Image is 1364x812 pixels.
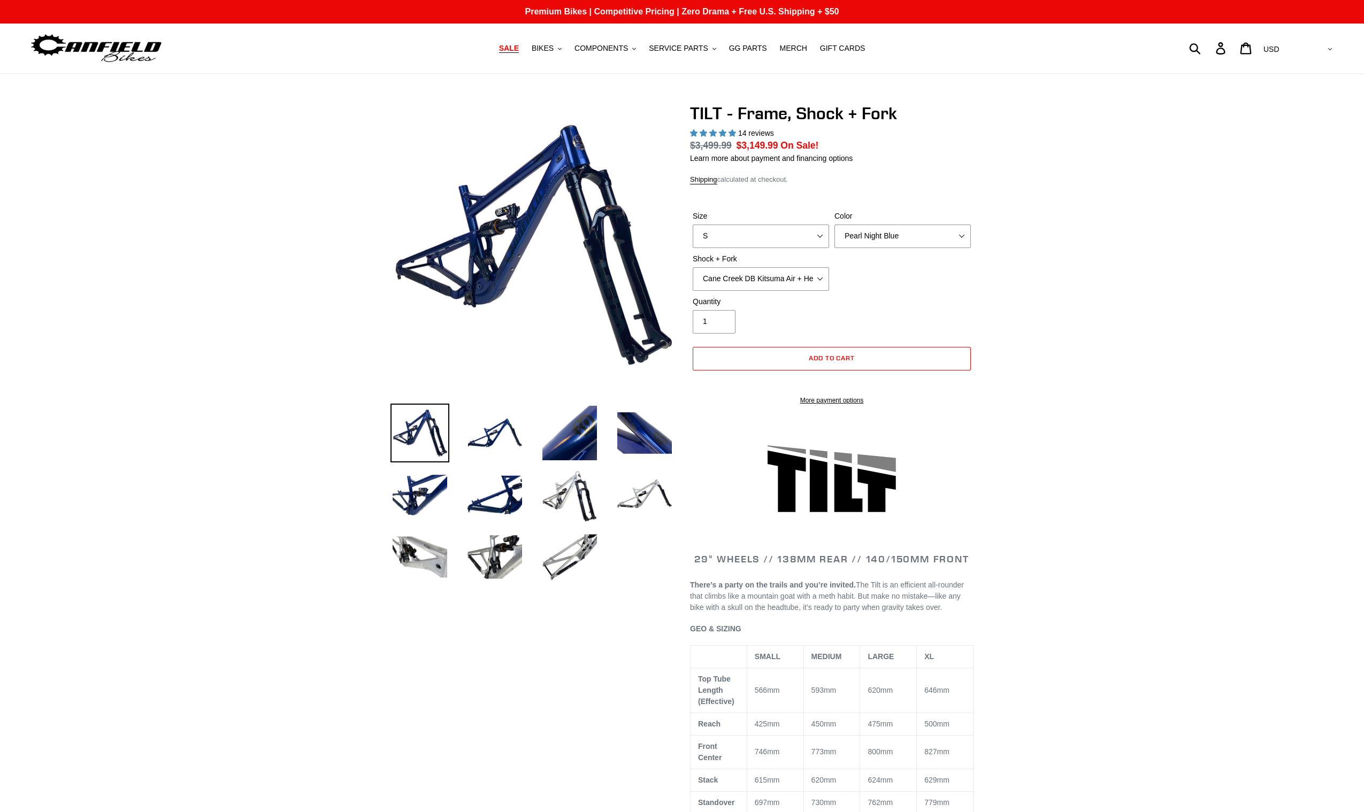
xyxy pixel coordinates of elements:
span: MERCH [780,44,807,53]
td: 450mm [803,713,860,735]
span: Top Tube Length (Effective) [698,675,734,706]
span: SERVICE PARTS [649,44,708,53]
input: Search [1195,36,1222,60]
span: 29" WHEELS // 138mm REAR // 140/150mm FRONT [694,553,969,565]
td: 800mm [860,735,917,769]
img: Canfield Bikes [29,32,163,65]
span: On Sale! [780,138,818,152]
td: 425mm [747,713,803,735]
button: COMPONENTS [569,41,641,56]
td: 593mm [803,668,860,713]
td: 827mm [917,735,974,769]
label: Color [834,211,971,222]
td: 646mm [917,668,974,713]
img: Load image into Gallery viewer, TILT - Frame, Shock + Fork [465,404,524,462]
span: 615mm [755,776,780,784]
span: Standover [698,798,734,807]
a: Shipping [690,175,717,184]
a: SALE [494,41,524,56]
span: BIKES [532,44,554,53]
div: calculated at checkout. [690,174,974,185]
span: Stack [698,776,718,784]
a: GIFT CARDS [815,41,871,56]
img: Load image into Gallery viewer, TILT - Frame, Shock + Fork [465,466,524,524]
span: COMPONENTS [574,44,628,53]
img: Load image into Gallery viewer, TILT - Frame, Shock + Fork [615,404,674,462]
s: $3,499.99 [690,140,732,151]
img: Load image into Gallery viewer, TILT - Frame, Shock + Fork [540,404,599,462]
span: 620mm [811,776,837,784]
h1: TILT - Frame, Shock + Fork [690,103,974,123]
button: Add to cart [693,347,971,370]
td: 773mm [803,735,860,769]
img: Load image into Gallery viewer, TILT - Frame, Shock + Fork [390,404,449,462]
span: 14 reviews [738,129,774,137]
img: Load image into Gallery viewer, TILT - Frame, Shock + Fork [540,528,599,586]
span: 5.00 stars [690,129,738,137]
span: GG PARTS [729,44,767,53]
span: 624mm [868,776,893,784]
td: 620mm [860,668,917,713]
td: 566mm [747,668,803,713]
img: Load image into Gallery viewer, TILT - Frame, Shock + Fork [390,528,449,586]
span: GIFT CARDS [820,44,865,53]
span: The Tilt is an efficient all-rounder that climbs like a mountain goat with a meth habit. But make... [690,581,964,612]
img: Load image into Gallery viewer, TILT - Frame, Shock + Fork [465,528,524,586]
img: Load image into Gallery viewer, TILT - Frame, Shock + Fork [390,466,449,524]
span: 629mm [924,776,949,784]
img: Load image into Gallery viewer, TILT - Frame, Shock + Fork [615,466,674,524]
span: XL [924,652,934,661]
b: There’s a party on the trails and you’re invited. [690,581,856,589]
span: SMALL [755,652,780,661]
span: SALE [499,44,519,53]
span: Front Center [698,742,722,762]
span: GEO & SIZING [690,624,741,633]
a: GG PARTS [724,41,772,56]
span: $3,149.99 [737,140,778,151]
label: Quantity [693,296,829,307]
td: 746mm [747,735,803,769]
button: BIKES [526,41,567,56]
label: Size [693,211,829,222]
a: MERCH [775,41,813,56]
a: More payment options [693,396,971,405]
img: Load image into Gallery viewer, TILT - Frame, Shock + Fork [540,466,599,524]
button: SERVICE PARTS [643,41,721,56]
span: Reach [698,720,721,728]
td: 475mm [860,713,917,735]
span: Add to cart [809,354,855,362]
span: MEDIUM [811,652,842,661]
td: 500mm [917,713,974,735]
a: Learn more about payment and financing options [690,154,853,163]
span: LARGE [868,652,894,661]
label: Shock + Fork [693,253,829,265]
